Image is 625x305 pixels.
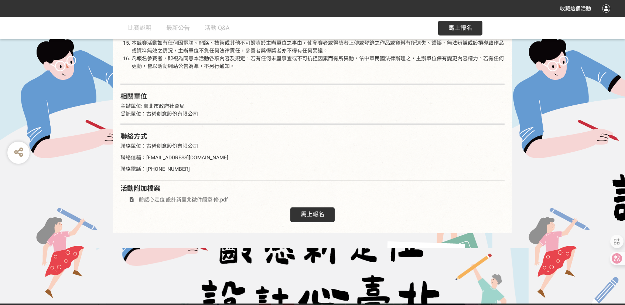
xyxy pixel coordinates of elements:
[128,17,151,39] a: 比賽說明
[166,24,190,31] span: 最新公告
[448,24,472,31] span: 馬上報名
[438,21,482,35] button: 馬上報名
[120,132,147,140] strong: 聯絡方式
[139,197,228,203] span: 齡感心定位 設計新臺北徵件簡章 修.pdf
[120,197,228,203] a: 齡感心定位 設計新臺北徵件簡章 修.pdf
[120,165,505,173] p: 聯絡電話：[PHONE_NUMBER]
[120,102,505,118] p: 主辦單位: 臺北市政府社會局 受託單位：古稀創意股份有限公司
[205,17,229,39] a: 活動 Q&A
[301,211,324,218] span: 馬上報名
[132,39,505,55] li: 本競賽活動如有任何因電腦、網路、技術或其他不可歸責於主辦單位之事由，使參賽者或得獎者上傳或登錄之作品或資料有所遺失、錯誤、無法辨識或毀損導致作品或資料無效之情況，主辦單位不負任何法律責任，參賽者...
[120,92,147,100] strong: 相關單位
[96,248,529,304] img: 齡感新定位 設計新臺北
[205,24,229,31] span: 活動 Q&A
[166,17,190,39] a: 最新公告
[128,24,151,31] span: 比賽說明
[120,142,505,150] p: 聯絡單位：古稀創意股份有限公司
[120,184,160,192] span: 活動附加檔案
[132,55,505,78] li: 凡報名參賽者，即視為同意本活動各項內容及規定，若有任何未盡事宜或不可抗拒因素而有所異動，依中華民國法律辦理之，主辦單位保有變更內容權力。若有任何更動，皆以活動網站公告為準，不另行通知。
[120,154,505,162] p: 聯絡信箱：[EMAIL_ADDRESS][DOMAIN_NAME]
[560,6,591,11] span: 收藏這個活動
